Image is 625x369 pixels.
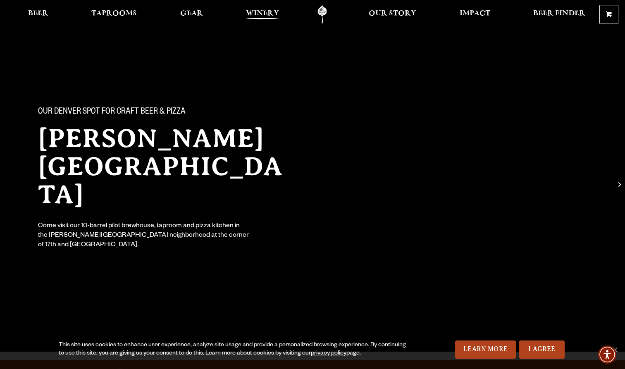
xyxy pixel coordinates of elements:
[528,5,591,24] a: Beer Finder
[59,341,409,358] div: This site uses cookies to enhance user experience, analyze site usage and provide a personalized ...
[519,340,565,359] a: I Agree
[38,124,296,209] h2: [PERSON_NAME][GEOGRAPHIC_DATA]
[455,340,516,359] a: Learn More
[246,10,279,17] span: Winery
[460,10,490,17] span: Impact
[454,5,496,24] a: Impact
[307,5,338,24] a: Odell Home
[86,5,142,24] a: Taprooms
[28,10,48,17] span: Beer
[598,345,616,364] div: Accessibility Menu
[363,5,422,24] a: Our Story
[38,222,250,250] div: Come visit our 10-barrel pilot brewhouse, taproom and pizza kitchen in the [PERSON_NAME][GEOGRAPH...
[38,107,186,118] span: Our Denver spot for craft beer & pizza
[91,10,137,17] span: Taprooms
[180,10,203,17] span: Gear
[533,10,585,17] span: Beer Finder
[369,10,416,17] span: Our Story
[175,5,208,24] a: Gear
[23,5,54,24] a: Beer
[241,5,284,24] a: Winery
[311,350,346,357] a: privacy policy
